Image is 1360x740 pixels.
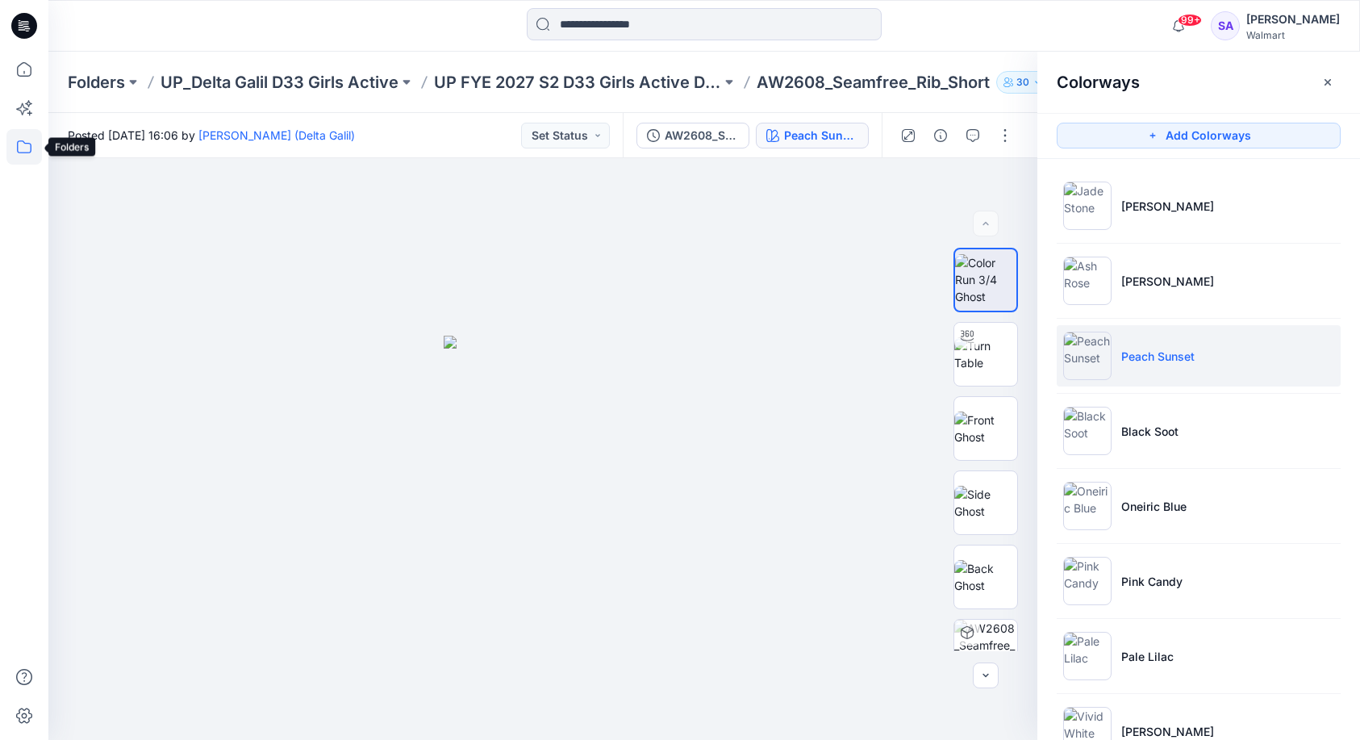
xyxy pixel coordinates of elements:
[1121,348,1195,365] p: Peach Sunset
[1063,182,1112,230] img: Jade Stone
[1121,723,1214,740] p: [PERSON_NAME]
[1063,632,1112,680] img: Pale Lilac
[1121,273,1214,290] p: [PERSON_NAME]
[954,486,1017,520] img: Side Ghost
[928,123,953,148] button: Details
[636,123,749,148] button: AW2608_Seamfree_Rib_Short
[1246,10,1340,29] div: [PERSON_NAME]
[68,127,355,144] span: Posted [DATE] 16:06 by
[1063,407,1112,455] img: Black Soot
[434,71,721,94] a: UP FYE 2027 S2 D33 Girls Active Delta
[1121,573,1183,590] p: Pink Candy
[757,71,990,94] p: AW2608_Seamfree_Rib_Short
[1246,29,1340,41] div: Walmart
[954,337,1017,371] img: Turn Table
[1016,73,1029,91] p: 30
[954,620,1017,683] img: AW2608_Seamfree_Rib_Short8.1 Peach Sunset
[756,123,869,148] button: Peach Sunset
[954,560,1017,594] img: Back Ghost
[784,127,858,144] div: Peach Sunset
[1063,332,1112,380] img: Peach Sunset
[1057,123,1341,148] button: Add Colorways
[161,71,398,94] a: UP_Delta Galil D33 Girls Active
[1121,648,1174,665] p: Pale Lilac
[1121,498,1187,515] p: Oneiric Blue
[954,412,1017,445] img: Front Ghost
[1211,11,1240,40] div: SA
[996,71,1049,94] button: 30
[1121,198,1214,215] p: [PERSON_NAME]
[68,71,125,94] a: Folders
[1178,14,1202,27] span: 99+
[665,127,739,144] div: AW2608_Seamfree_Rib_Short
[198,128,355,142] a: [PERSON_NAME] (Delta Galil)
[1057,73,1140,92] h2: Colorways
[1063,482,1112,530] img: Oneiric Blue
[1063,257,1112,305] img: Ash Rose
[955,254,1016,305] img: Color Run 3/4 Ghost
[1063,557,1112,605] img: Pink Candy
[1121,423,1179,440] p: Black Soot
